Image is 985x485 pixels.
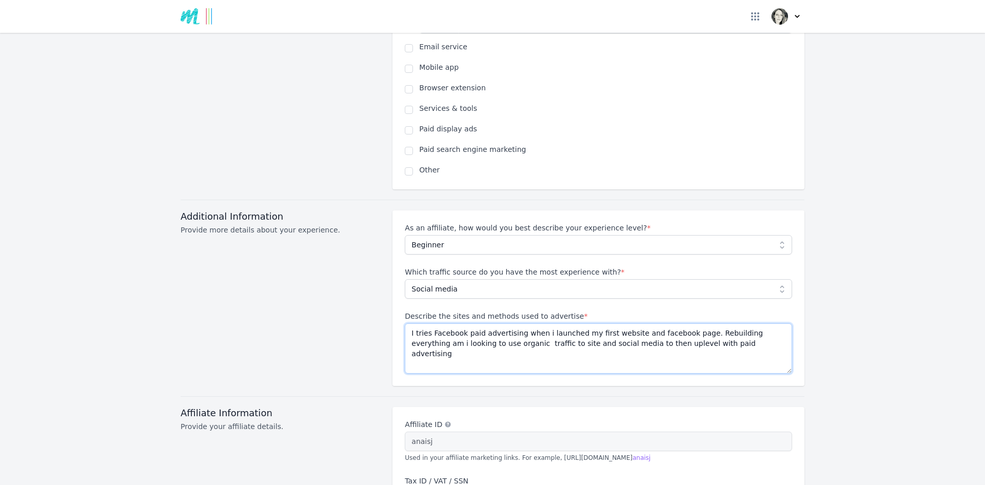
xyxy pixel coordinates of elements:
[419,144,792,154] label: Paid search engine marketing
[181,210,380,223] h3: Additional Information
[633,454,651,461] span: anaisj
[419,124,792,134] label: Paid display ads
[405,419,792,430] label: Affiliate ID
[419,165,792,175] label: Other
[181,407,380,419] h3: Affiliate Information
[405,267,792,277] label: Which traffic source do you have the most experience with?
[181,421,380,432] p: Provide your affiliate details.
[419,62,792,72] label: Mobile app
[405,223,792,233] label: As an affiliate, how would you best describe your experience level?
[405,454,651,461] span: Used in your affiliate marketing links. For example, [URL][DOMAIN_NAME]
[419,42,792,52] label: Email service
[419,103,792,113] label: Services & tools
[181,225,380,235] p: Provide more details about your experience.
[419,83,792,93] label: Browser extension
[405,311,792,321] label: Describe the sites and methods used to advertise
